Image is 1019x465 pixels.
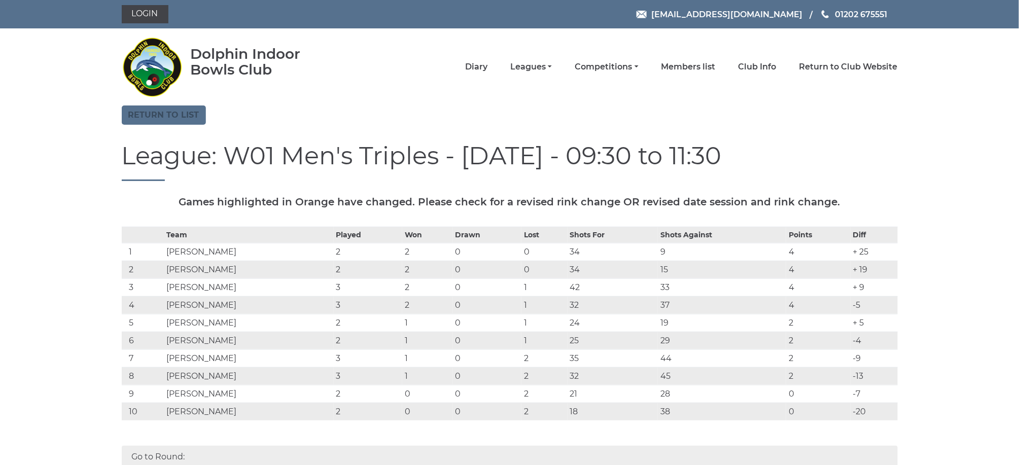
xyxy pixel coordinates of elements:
td: 34 [568,261,658,278]
td: -20 [851,403,898,420]
td: 15 [658,261,786,278]
td: 4 [786,243,851,261]
td: 18 [568,403,658,420]
th: Won [402,227,452,243]
td: 2 [786,332,851,349]
td: 8 [122,367,164,385]
td: 0 [453,314,522,332]
td: 2 [402,278,452,296]
td: [PERSON_NAME] [164,296,333,314]
td: 2 [334,403,403,420]
td: 3 [334,278,403,296]
td: 1 [402,349,452,367]
td: 2 [521,349,567,367]
th: Played [334,227,403,243]
a: Login [122,5,168,23]
td: 2 [334,385,403,403]
td: [PERSON_NAME] [164,367,333,385]
td: + 5 [851,314,898,332]
a: Club Info [739,61,777,73]
a: Diary [465,61,487,73]
td: 0 [453,403,522,420]
td: [PERSON_NAME] [164,243,333,261]
td: [PERSON_NAME] [164,332,333,349]
td: 2 [334,261,403,278]
td: 19 [658,314,786,332]
td: -9 [851,349,898,367]
td: 2 [402,296,452,314]
td: [PERSON_NAME] [164,314,333,332]
td: 0 [521,261,567,278]
h1: League: W01 Men's Triples - [DATE] - 09:30 to 11:30 [122,142,898,181]
td: 44 [658,349,786,367]
td: 2 [786,349,851,367]
td: 0 [453,243,522,261]
td: 1 [122,243,164,261]
td: 6 [122,332,164,349]
a: Return to Club Website [799,61,898,73]
td: 1 [521,314,567,332]
td: + 25 [851,243,898,261]
th: Shots Against [658,227,786,243]
div: Dolphin Indoor Bowls Club [190,46,333,78]
th: Points [786,227,851,243]
td: [PERSON_NAME] [164,278,333,296]
td: -5 [851,296,898,314]
img: Phone us [822,10,829,18]
td: 10 [122,403,164,420]
td: + 19 [851,261,898,278]
td: 2 [334,243,403,261]
td: 4 [786,261,851,278]
td: [PERSON_NAME] [164,261,333,278]
td: 2 [334,314,403,332]
td: 4 [786,296,851,314]
td: 4 [786,278,851,296]
td: 0 [402,403,452,420]
td: 35 [568,349,658,367]
td: 0 [521,243,567,261]
td: 2 [521,403,567,420]
td: 2 [402,243,452,261]
td: -13 [851,367,898,385]
td: [PERSON_NAME] [164,385,333,403]
a: Competitions [575,61,638,73]
a: Return to list [122,105,206,125]
td: 21 [568,385,658,403]
td: -7 [851,385,898,403]
td: 3 [334,367,403,385]
th: Shots For [568,227,658,243]
td: 0 [453,349,522,367]
td: 42 [568,278,658,296]
td: 0 [453,367,522,385]
td: 2 [521,385,567,403]
img: Dolphin Indoor Bowls Club [122,31,183,102]
td: 29 [658,332,786,349]
td: 33 [658,278,786,296]
td: 1 [402,314,452,332]
td: 0 [453,278,522,296]
td: 5 [122,314,164,332]
td: 45 [658,367,786,385]
td: 1 [521,278,567,296]
td: [PERSON_NAME] [164,403,333,420]
td: 3 [334,349,403,367]
td: 3 [122,278,164,296]
td: 1 [521,296,567,314]
td: 0 [786,403,851,420]
a: Leagues [510,61,552,73]
td: 38 [658,403,786,420]
td: 2 [786,367,851,385]
td: 32 [568,296,658,314]
td: 0 [786,385,851,403]
td: [PERSON_NAME] [164,349,333,367]
span: 01202 675551 [835,9,887,19]
td: 1 [402,367,452,385]
td: 28 [658,385,786,403]
td: 1 [402,332,452,349]
td: 9 [122,385,164,403]
td: 24 [568,314,658,332]
td: 2 [334,332,403,349]
td: 1 [521,332,567,349]
a: Members list [661,61,716,73]
img: Email [637,11,647,18]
